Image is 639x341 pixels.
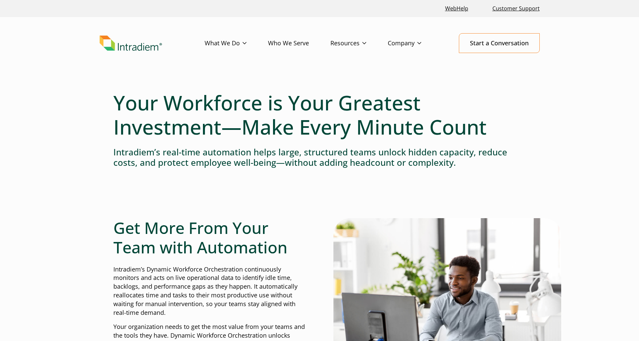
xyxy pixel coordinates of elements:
[388,34,443,53] a: Company
[113,147,526,168] h4: Intradiem’s real-time automation helps large, structured teams unlock hidden capacity, reduce cos...
[490,1,542,16] a: Customer Support
[268,34,330,53] a: Who We Serve
[442,1,471,16] a: Link opens in a new window
[459,33,540,53] a: Start a Conversation
[100,36,162,51] img: Intradiem
[330,34,388,53] a: Resources
[113,91,526,139] h1: Your Workforce is Your Greatest Investment—Make Every Minute Count
[113,218,306,257] h2: Get More From Your Team with Automation
[205,34,268,53] a: What We Do
[113,265,306,317] p: Intradiem’s Dynamic Workforce Orchestration continuously monitors and acts on live operational da...
[100,36,205,51] a: Link to homepage of Intradiem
